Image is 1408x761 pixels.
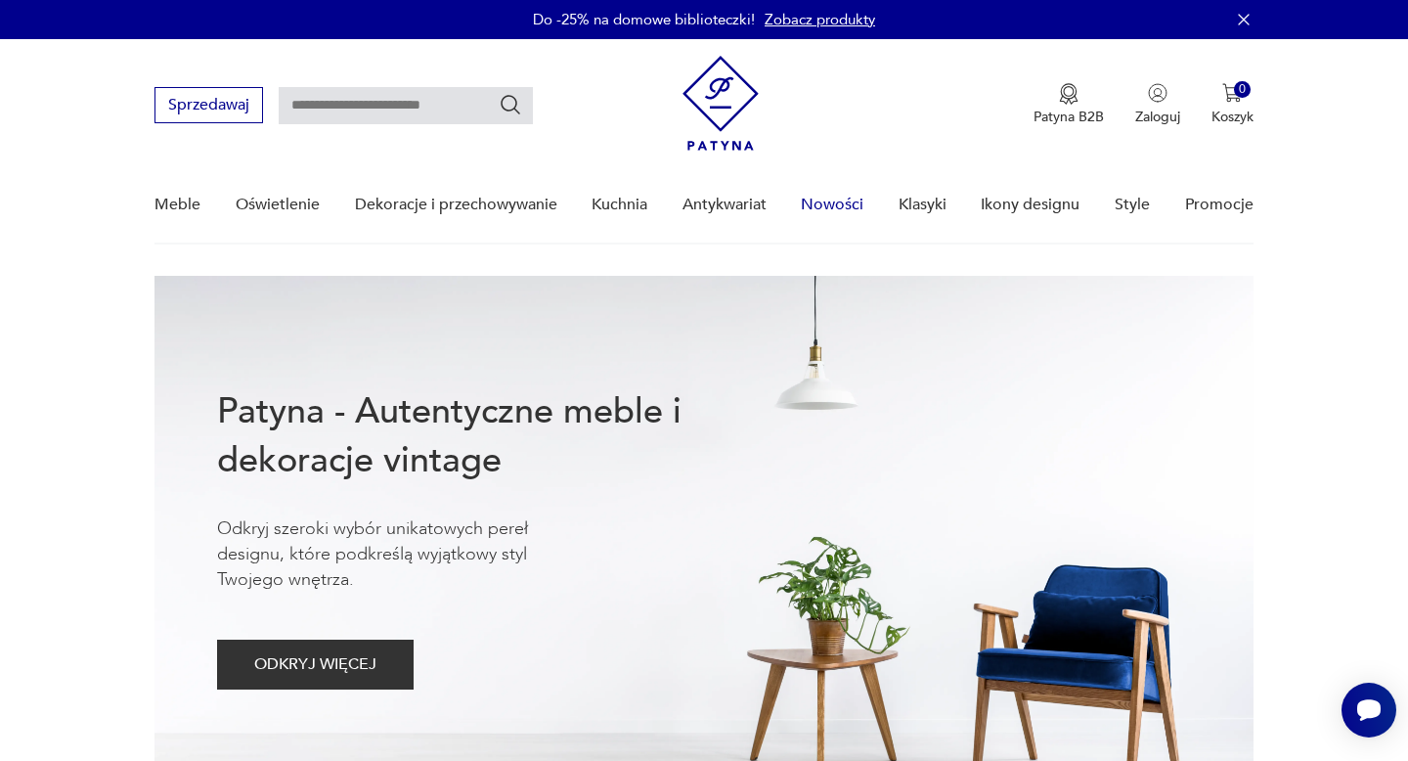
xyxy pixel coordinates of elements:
iframe: Smartsupp widget button [1342,683,1396,738]
img: Ikona medalu [1059,83,1078,105]
a: Oświetlenie [236,167,320,243]
a: Style [1115,167,1150,243]
button: Zaloguj [1135,83,1180,126]
p: Do -25% na domowe biblioteczki! [533,10,755,29]
img: Patyna - sklep z meblami i dekoracjami vintage [682,56,759,151]
img: Ikona koszyka [1222,83,1242,103]
a: Klasyki [899,167,946,243]
a: Meble [154,167,200,243]
img: Ikonka użytkownika [1148,83,1167,103]
a: Nowości [801,167,863,243]
button: Patyna B2B [1034,83,1104,126]
div: 0 [1234,81,1251,98]
h1: Patyna - Autentyczne meble i dekoracje vintage [217,387,745,485]
a: Ikony designu [981,167,1079,243]
a: Zobacz produkty [765,10,875,29]
p: Koszyk [1211,108,1254,126]
a: Ikona medaluPatyna B2B [1034,83,1104,126]
button: Sprzedawaj [154,87,263,123]
p: Zaloguj [1135,108,1180,126]
p: Patyna B2B [1034,108,1104,126]
button: ODKRYJ WIĘCEJ [217,640,414,690]
a: Dekoracje i przechowywanie [355,167,557,243]
a: ODKRYJ WIĘCEJ [217,659,414,673]
a: Antykwariat [682,167,767,243]
a: Sprzedawaj [154,100,263,113]
p: Odkryj szeroki wybór unikatowych pereł designu, które podkreślą wyjątkowy styl Twojego wnętrza. [217,516,589,593]
a: Kuchnia [592,167,647,243]
a: Promocje [1185,167,1254,243]
button: 0Koszyk [1211,83,1254,126]
button: Szukaj [499,93,522,116]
